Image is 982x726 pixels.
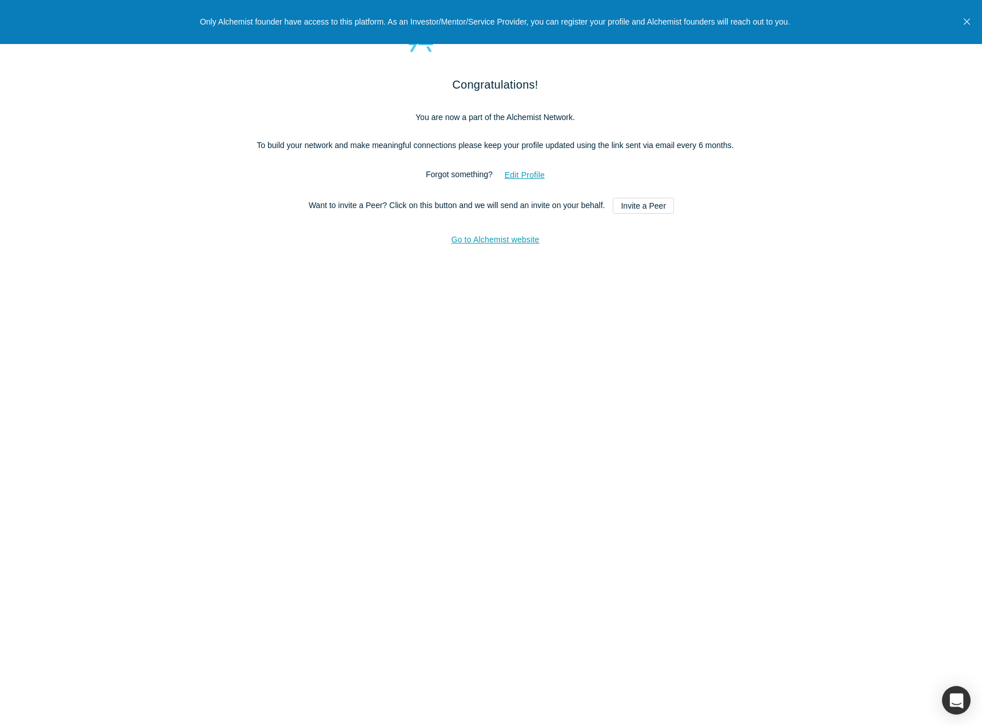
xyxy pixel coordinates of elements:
[256,109,736,125] p: You are now a part of the Alchemist Network.
[256,137,736,153] p: To build your network and make meaningful connections please keep your profile updated using the ...
[256,76,736,93] h2: Congratulations!
[256,165,736,185] p: Forgot something?
[256,197,736,214] p: Want to invite a Peer? Click on this button and we will send an invite on your behalf.
[451,235,539,244] a: Go to Alchemist website
[493,165,557,185] button: Edit Profile
[200,16,791,28] p: Only Alchemist founder have access to this platform. As an Investor/Mentor/Service Provider, you ...
[613,198,674,214] a: Invite a Peer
